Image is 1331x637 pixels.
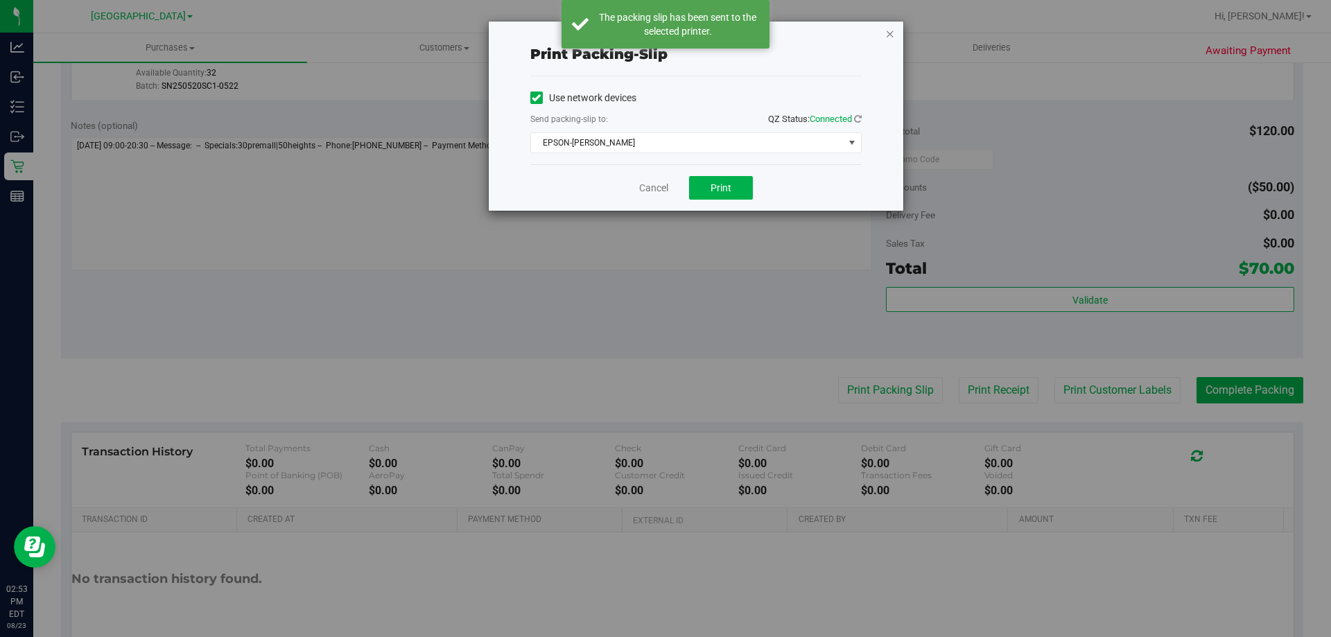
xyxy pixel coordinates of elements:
[14,526,55,568] iframe: Resource center
[530,46,668,62] span: Print packing-slip
[810,114,852,124] span: Connected
[689,176,753,200] button: Print
[596,10,759,38] div: The packing slip has been sent to the selected printer.
[530,113,608,125] label: Send packing-slip to:
[768,114,862,124] span: QZ Status:
[711,182,731,193] span: Print
[531,133,844,152] span: EPSON-[PERSON_NAME]
[843,133,860,152] span: select
[639,181,668,195] a: Cancel
[530,91,636,105] label: Use network devices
